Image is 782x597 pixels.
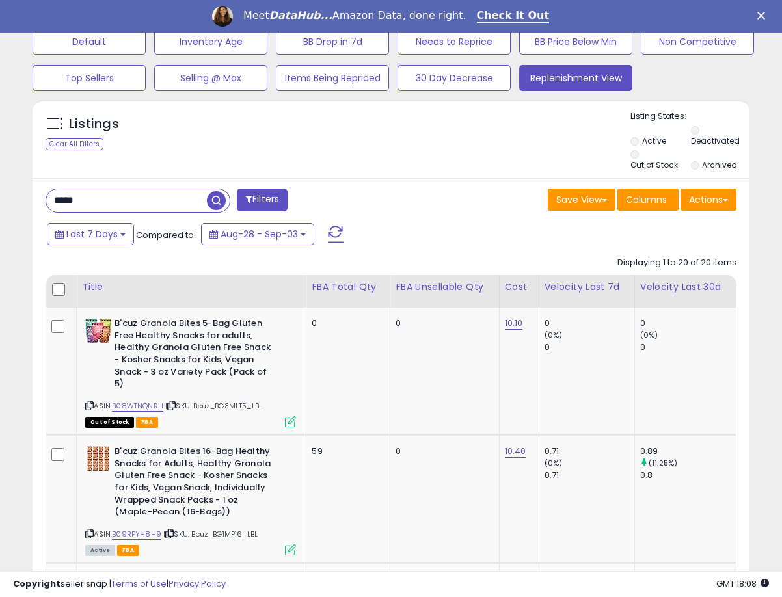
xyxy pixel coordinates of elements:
button: Needs to Reprice [398,29,511,55]
button: Inventory Age [154,29,267,55]
div: Velocity Last 30d [640,280,731,294]
div: FBA Unsellable Qty [396,280,493,294]
button: BB Price Below Min [519,29,632,55]
div: 0.71 [545,470,634,481]
h5: Listings [69,115,119,133]
button: Default [33,29,146,55]
button: Top Sellers [33,65,146,91]
small: (0%) [545,458,563,468]
div: Displaying 1 to 20 of 20 items [617,257,736,269]
div: FBA Total Qty [312,280,384,294]
div: 0 [545,341,634,353]
button: Save View [548,189,615,211]
label: Deactivated [691,135,740,146]
div: ASIN: [85,445,296,554]
div: Meet Amazon Data, done right. [243,9,466,22]
span: | SKU: Bcuz_BG3MLT5_LBL [165,401,262,411]
div: seller snap | | [13,578,226,590]
button: Filters [237,189,288,211]
div: 59 [312,445,380,457]
b: B'cuz Granola Bites 16-Bag Healthy Snacks for Adults, Healthy Granola Gluten Free Snack - Kosher ... [115,445,273,521]
img: 51Ac9o1lVOL._SL40_.jpg [85,445,111,471]
button: Columns [617,189,679,211]
button: Selling @ Max [154,65,267,91]
div: 0.71 [545,445,634,457]
button: Replenishment View [519,65,632,91]
a: Terms of Use [111,577,167,590]
div: 0 [640,317,736,329]
span: 2025-09-11 18:08 GMT [716,577,769,590]
button: Actions [681,189,736,211]
div: ASIN: [85,317,296,426]
div: 0 [640,341,736,353]
span: All listings currently available for purchase on Amazon [85,545,115,556]
span: FBA [136,417,158,428]
span: Compared to: [136,229,196,241]
span: Columns [626,193,667,206]
button: Last 7 Days [47,223,134,245]
a: 10.40 [505,445,526,458]
div: Clear All Filters [46,138,103,150]
button: Items Being Repriced [276,65,389,91]
img: 61aSzQuF8DL._SL40_.jpg [85,317,111,343]
a: 10.10 [505,317,523,330]
a: B09RFYH8H9 [112,529,161,540]
button: 30 Day Decrease [398,65,511,91]
button: BB Drop in 7d [276,29,389,55]
a: B08WTNQNRH [112,401,163,412]
div: 0 [312,317,380,329]
img: Profile image for Georgie [212,6,233,27]
span: | SKU: Bcuz_BG1MP16_LBL [163,529,258,539]
div: 0.89 [640,445,736,457]
div: Close [757,12,770,20]
a: Privacy Policy [169,577,226,590]
label: Out of Stock [630,159,678,170]
label: Active [642,135,666,146]
div: 0 [396,445,489,457]
small: (0%) [640,330,658,340]
small: (0%) [545,330,563,340]
span: All listings that are currently out of stock and unavailable for purchase on Amazon [85,417,134,428]
div: 0.8 [640,470,736,481]
i: DataHub... [269,9,332,21]
strong: Copyright [13,577,61,590]
button: Aug-28 - Sep-03 [201,223,314,245]
div: Cost [505,280,533,294]
span: Last 7 Days [66,228,118,241]
div: Title [82,280,301,294]
label: Archived [702,159,737,170]
div: Velocity Last 7d [545,280,629,294]
button: Non Competitive [641,29,754,55]
span: FBA [117,545,139,556]
p: Listing States: [630,111,749,123]
div: 0 [396,317,489,329]
small: (11.25%) [649,458,677,468]
b: B'cuz Granola Bites 5-Bag Gluten Free Healthy Snacks for adults, Healthy Granola Gluten Free Snac... [115,317,273,393]
span: Aug-28 - Sep-03 [221,228,298,241]
a: Check It Out [477,9,550,23]
div: 0 [545,317,634,329]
